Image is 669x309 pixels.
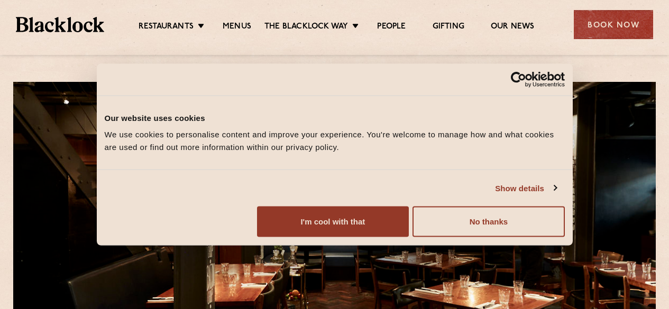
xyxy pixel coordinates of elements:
[495,182,556,194] a: Show details
[257,207,409,237] button: I'm cool with that
[16,17,104,32] img: BL_Textured_Logo-footer-cropped.svg
[105,111,565,124] div: Our website uses cookies
[139,22,194,33] a: Restaurants
[377,22,406,33] a: People
[574,10,653,39] div: Book Now
[472,71,565,87] a: Usercentrics Cookiebot - opens in a new window
[223,22,251,33] a: Menus
[433,22,464,33] a: Gifting
[413,207,564,237] button: No thanks
[491,22,535,33] a: Our News
[264,22,348,33] a: The Blacklock Way
[105,128,565,154] div: We use cookies to personalise content and improve your experience. You're welcome to manage how a...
